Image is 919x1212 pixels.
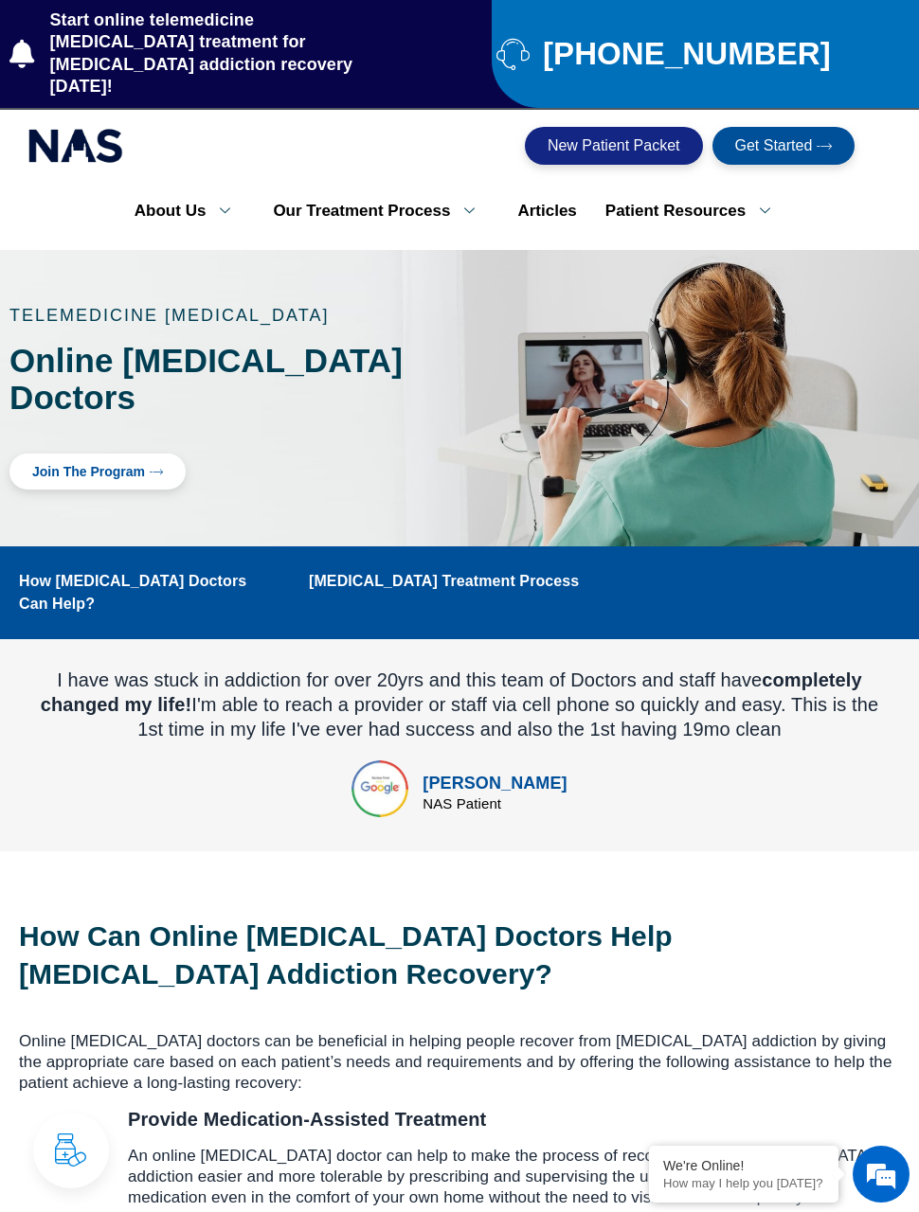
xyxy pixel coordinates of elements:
[28,668,891,741] div: I have was stuck in addiction for over 20yrs and this team of Doctors and staff have I'm able to ...
[28,124,123,168] img: national addiction specialists online suboxone clinic - logo
[128,1146,900,1208] p: An online [MEDICAL_DATA] doctor can help to make the process of recovering from [MEDICAL_DATA] ad...
[503,191,590,231] a: Articles
[496,37,910,70] a: [PHONE_NUMBER]
[32,465,145,478] span: Join The Program
[120,191,260,231] a: About Us
[538,44,831,64] span: [PHONE_NUMBER]
[19,918,900,993] h2: How Can Online [MEDICAL_DATA] Doctors Help [MEDICAL_DATA] Addiction Recovery?
[9,9,399,98] a: Start online telemedicine [MEDICAL_DATA] treatment for [MEDICAL_DATA] addiction recovery [DATE]!
[41,669,862,715] b: completely changed my life!
[9,343,450,416] h1: Online [MEDICAL_DATA] Doctors
[19,1031,900,1094] p: Online [MEDICAL_DATA] doctors can be beneficial in helping people recover from [MEDICAL_DATA] add...
[663,1158,824,1173] div: We're Online!
[9,307,450,324] p: TELEMEDICINE [MEDICAL_DATA]
[735,138,813,153] span: Get Started
[128,1108,900,1131] h3: Provide Medication-Assisted Treatment
[712,127,856,165] a: Get Started
[351,760,408,817] img: top rated online suboxone treatment for opioid addiction treatment in tennessee and texas
[9,454,186,490] a: Join The Program
[423,771,567,796] div: [PERSON_NAME]
[423,796,567,811] div: NAS Patient
[9,454,450,490] div: Click here to Join Suboxone Treatment Program with our Top Rated Online Suboxone Doctors
[45,9,399,98] span: Start online telemedicine [MEDICAL_DATA] treatment for [MEDICAL_DATA] addiction recovery [DATE]!
[548,138,680,153] span: New Patient Packet
[663,1176,824,1190] p: How may I help you today?
[19,570,252,615] a: How [MEDICAL_DATA] Doctors Can Help?
[309,570,579,593] a: [MEDICAL_DATA] Treatment Process
[259,191,503,231] a: Our Treatment Process
[591,191,799,231] a: Patient Resources
[525,127,703,165] a: New Patient Packet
